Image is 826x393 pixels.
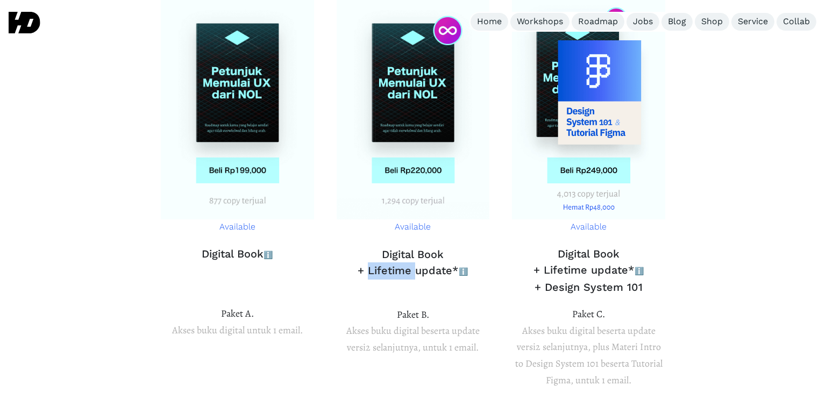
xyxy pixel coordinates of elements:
[510,13,569,31] a: Workshops
[661,13,693,31] a: Blog
[635,267,644,275] span: ℹ️
[783,16,810,27] div: Collab
[777,13,816,31] a: Collab
[572,308,605,320] span: Paket C.
[336,306,490,356] p: Akses buku digital beserta update versi2 selanjutnya, untuk 1 email.
[695,13,729,31] a: Shop
[459,267,468,276] span: ℹ️
[336,246,490,280] h3: Digital Book + Lifetime update*
[738,16,768,27] div: Service
[221,307,254,320] span: Paket A.
[572,13,624,31] a: Roadmap
[511,306,666,388] p: Akses buku digital beserta update versi2 selanjutnya, plus Materi Intro to Design System 101 bese...
[160,305,315,338] p: Akses buku digital untuk 1 email.
[471,13,508,31] a: Home
[731,13,774,31] a: Service
[264,251,273,259] span: ℹ️
[633,16,653,27] div: Jobs
[477,16,502,27] div: Home
[337,219,490,235] p: Available
[161,219,314,235] p: Available
[578,16,618,27] div: Roadmap
[511,246,666,295] h3: Digital Book + Lifetime update* + Design System 101
[701,16,723,27] div: Shop
[517,16,563,27] div: Workshops
[512,219,665,235] p: Available
[397,308,429,321] span: Paket B.
[668,16,686,27] div: Blog
[160,246,315,263] h3: Digital Book
[626,13,659,31] a: Jobs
